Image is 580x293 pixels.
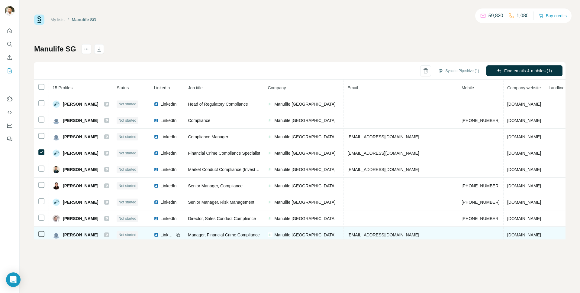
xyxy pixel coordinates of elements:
[507,134,541,139] span: [DOMAIN_NAME]
[268,216,272,221] img: company-logo
[539,12,567,20] button: Buy credits
[347,232,419,237] span: [EMAIL_ADDRESS][DOMAIN_NAME]
[507,151,541,156] span: [DOMAIN_NAME]
[118,150,136,156] span: Not started
[5,133,14,144] button: Feedback
[188,183,243,188] span: Senior Manager, Compliance
[154,118,159,123] img: LinkedIn logo
[486,65,562,76] button: Find emails & mobiles (1)
[5,107,14,118] button: Use Surfe API
[188,85,202,90] span: Job title
[274,183,336,189] span: Manulife [GEOGRAPHIC_DATA]
[63,134,98,140] span: [PERSON_NAME]
[53,199,60,206] img: Avatar
[160,101,176,107] span: LinkedIn
[6,272,21,287] div: Open Intercom Messenger
[118,167,136,172] span: Not started
[5,25,14,36] button: Quick start
[188,167,269,172] span: Market Conduct Compliance (Investigation)
[507,232,541,237] span: [DOMAIN_NAME]
[53,100,60,108] img: Avatar
[274,199,336,205] span: Manulife [GEOGRAPHIC_DATA]
[118,216,136,221] span: Not started
[154,134,159,139] img: LinkedIn logo
[63,232,98,238] span: [PERSON_NAME]
[274,216,336,222] span: Manulife [GEOGRAPHIC_DATA]
[462,183,500,188] span: [PHONE_NUMBER]
[268,183,272,188] img: company-logo
[160,183,176,189] span: LinkedIn
[188,216,256,221] span: Director, Sales Conduct Compliance
[154,85,170,90] span: LinkedIn
[188,134,228,139] span: Compliance Manager
[160,117,176,123] span: LinkedIn
[347,167,419,172] span: [EMAIL_ADDRESS][DOMAIN_NAME]
[160,199,176,205] span: LinkedIn
[154,167,159,172] img: LinkedIn logo
[82,44,91,54] button: actions
[188,200,254,205] span: Senior Manager, Risk Management
[53,117,60,124] img: Avatar
[268,102,272,107] img: company-logo
[517,12,529,19] p: 1,080
[274,101,336,107] span: Manulife [GEOGRAPHIC_DATA]
[274,166,336,173] span: Manulife [GEOGRAPHIC_DATA]
[347,151,419,156] span: [EMAIL_ADDRESS][DOMAIN_NAME]
[268,85,286,90] span: Company
[188,232,259,237] span: Manager, Financial Crime Compliance
[507,102,541,107] span: [DOMAIN_NAME]
[268,151,272,156] img: company-logo
[347,85,358,90] span: Email
[188,151,260,156] span: Financial Crime Compliance Specialist
[160,166,176,173] span: LinkedIn
[274,134,336,140] span: Manulife [GEOGRAPHIC_DATA]
[34,15,44,25] img: Surfe Logo
[188,102,248,107] span: Head of Regulatory Compliance
[63,166,98,173] span: [PERSON_NAME]
[160,134,176,140] span: LinkedIn
[504,68,552,74] span: Find emails & mobiles (1)
[347,134,419,139] span: [EMAIL_ADDRESS][DOMAIN_NAME]
[118,183,136,189] span: Not started
[462,118,500,123] span: [PHONE_NUMBER]
[507,183,541,188] span: [DOMAIN_NAME]
[117,85,129,90] span: Status
[63,101,98,107] span: [PERSON_NAME]
[462,216,500,221] span: [PHONE_NUMBER]
[5,120,14,131] button: Dashboard
[118,134,136,140] span: Not started
[53,133,60,140] img: Avatar
[118,199,136,205] span: Not started
[154,151,159,156] img: LinkedIn logo
[5,52,14,63] button: Enrich CSV
[118,232,136,238] span: Not started
[274,232,336,238] span: Manulife [GEOGRAPHIC_DATA]
[154,232,159,237] img: LinkedIn logo
[507,167,541,172] span: [DOMAIN_NAME]
[160,150,176,156] span: LinkedIn
[63,216,98,222] span: [PERSON_NAME]
[68,17,69,23] li: /
[5,94,14,104] button: Use Surfe on LinkedIn
[50,17,65,22] a: My lists
[488,12,503,19] p: 59,820
[274,117,336,123] span: Manulife [GEOGRAPHIC_DATA]
[5,39,14,50] button: Search
[63,117,98,123] span: [PERSON_NAME]
[462,200,500,205] span: [PHONE_NUMBER]
[5,65,14,76] button: My lists
[63,150,98,156] span: [PERSON_NAME]
[63,183,98,189] span: [PERSON_NAME]
[160,232,174,238] span: LinkedIn
[154,216,159,221] img: LinkedIn logo
[118,101,136,107] span: Not started
[268,167,272,172] img: company-logo
[274,150,336,156] span: Manulife [GEOGRAPHIC_DATA]
[434,66,483,75] button: Sync to Pipedrive (1)
[507,118,541,123] span: [DOMAIN_NAME]
[5,6,14,16] img: Avatar
[549,85,565,90] span: Landline
[268,200,272,205] img: company-logo
[507,200,541,205] span: [DOMAIN_NAME]
[462,85,474,90] span: Mobile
